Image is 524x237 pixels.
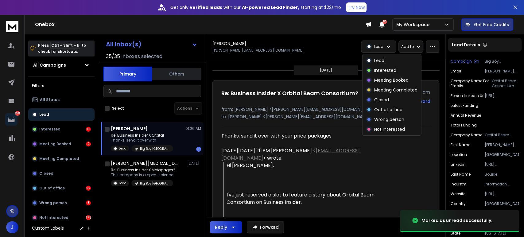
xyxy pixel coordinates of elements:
[111,138,173,143] p: Thanks, send it over with
[6,221,18,233] span: J
[221,89,358,98] h1: Re: Business Insider X Orbital Beam Consortium?
[242,4,299,10] strong: AI-powered Lead Finder,
[451,79,492,88] p: Company Name for Emails
[451,162,466,167] p: linkedin
[382,20,387,24] span: 50
[35,21,365,28] h1: Onebox
[396,21,432,28] p: My Workspace
[215,224,227,230] div: Reply
[320,68,332,73] p: [DATE]
[86,215,91,220] div: 178
[15,111,20,116] p: 280
[348,4,365,10] p: Try Now
[247,221,284,233] button: Forward
[119,181,126,185] p: Lead
[374,77,409,83] p: Meeting Booked
[119,146,126,151] p: Lead
[452,42,480,48] p: Lead Details
[39,200,67,205] p: Wrong person
[485,69,519,74] p: [PERSON_NAME][EMAIL_ADDRESS][DOMAIN_NAME]
[485,182,519,187] p: information technology & services
[451,69,461,74] p: Email
[39,142,71,146] p: Meeting Booked
[485,152,519,157] p: [GEOGRAPHIC_DATA]
[86,127,91,132] div: 70
[106,41,142,47] h1: All Inbox(s)
[374,44,383,49] p: Lead
[221,114,430,120] p: to: [PERSON_NAME] <[PERSON_NAME][EMAIL_ADDRESS][DOMAIN_NAME]>
[485,201,519,206] p: [GEOGRAPHIC_DATA]
[212,48,304,53] p: [PERSON_NAME][EMAIL_ADDRESS][DOMAIN_NAME]
[401,44,414,49] p: Add to
[39,186,65,191] p: Out of office
[485,93,519,98] p: [URL][DOMAIN_NAME][PERSON_NAME]
[111,133,173,138] p: Re: Business Insider X Orbital
[374,67,396,73] p: Interested
[485,162,519,167] p: [URL][DOMAIN_NAME][PERSON_NAME]
[111,168,175,173] p: Re: Business Insider X Metapages?
[38,42,86,55] p: Press to check for shortcuts.
[221,147,401,162] div: [DATE][DATE] 1:11 PM [PERSON_NAME] < > wrote:
[196,147,201,152] div: 1
[485,59,519,64] p: Big Boy [GEOGRAPHIC_DATA]
[485,142,519,147] p: [PERSON_NAME]
[152,67,201,81] button: Others
[106,53,120,60] span: 35 / 35
[485,192,519,196] p: [URL][DOMAIN_NAME]
[221,132,401,140] div: Thanks, send it over with your price packages
[451,182,466,187] p: industry
[140,181,169,186] p: Big Boy [GEOGRAPHIC_DATA]
[50,42,80,49] span: Ctrl + Shift + k
[190,4,222,10] strong: verified leads
[111,160,178,166] h1: [PERSON_NAME][MEDICAL_DATA]
[451,142,470,147] p: First Name
[492,79,519,88] p: Orbital Beam Consortium
[374,87,417,93] p: Meeting Completed
[451,93,484,98] p: Person Linkedin Url
[374,57,384,64] p: Lead
[474,21,509,28] p: Get Free Credits
[374,97,389,103] p: Closed
[451,123,477,128] p: Total Funding
[451,133,482,138] p: Company Name
[121,53,162,60] h3: Inboxes selected
[103,67,152,81] button: Primary
[212,41,246,47] h1: [PERSON_NAME]
[39,156,79,161] p: Meeting Completed
[39,215,68,220] p: Not Interested
[86,142,91,146] div: 2
[451,103,478,108] p: Latest Funding
[451,113,481,118] p: Annual Revenue
[374,116,404,122] p: Wrong person
[221,106,430,112] p: from: [PERSON_NAME] <[PERSON_NAME][EMAIL_ADDRESS][DOMAIN_NAME]>
[451,201,466,206] p: Country
[485,133,519,138] p: Orbital Beam Consortium
[451,152,467,157] p: location
[140,146,169,151] p: Big Boy [GEOGRAPHIC_DATA]
[28,81,95,90] h3: Filters
[112,106,124,111] label: Select
[39,171,53,176] p: Closed
[39,127,60,132] p: Interested
[185,126,201,131] p: 01:26 AM
[6,21,18,32] img: logo
[374,107,402,113] p: Out of office
[86,186,91,191] div: 22
[111,173,175,177] p: This company is a open-science
[374,126,405,132] p: Not Interested
[33,62,66,68] h1: All Campaigns
[451,172,471,177] p: Last Name
[32,225,64,231] h3: Custom Labels
[187,161,201,166] p: [DATE]
[170,4,341,10] p: Get only with our starting at $22/mo
[39,112,49,117] p: Lead
[111,126,148,132] h1: [PERSON_NAME]
[86,200,91,205] div: 8
[40,97,60,102] p: All Status
[451,59,472,64] p: Campaign
[451,192,465,196] p: website
[221,147,360,161] a: [EMAIL_ADDRESS][DOMAIN_NAME]
[485,172,519,177] p: Bourke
